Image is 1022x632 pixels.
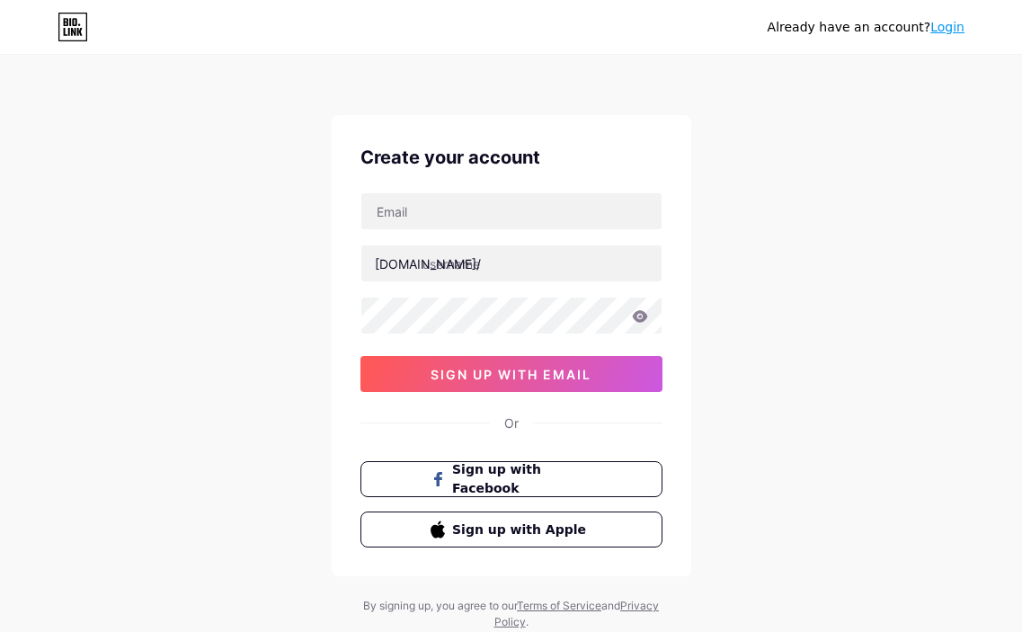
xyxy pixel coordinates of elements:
div: Or [504,414,519,432]
span: Sign up with Facebook [452,460,591,498]
a: Login [930,20,964,34]
a: Terms of Service [517,599,601,612]
input: username [361,245,662,281]
button: sign up with email [360,356,662,392]
button: Sign up with Facebook [360,461,662,497]
input: Email [361,193,662,229]
div: Create your account [360,144,662,171]
div: By signing up, you agree to our and . [359,598,664,630]
span: Sign up with Apple [452,521,591,539]
span: sign up with email [431,367,591,382]
div: [DOMAIN_NAME]/ [375,254,481,273]
div: Already have an account? [768,18,964,37]
button: Sign up with Apple [360,512,662,547]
